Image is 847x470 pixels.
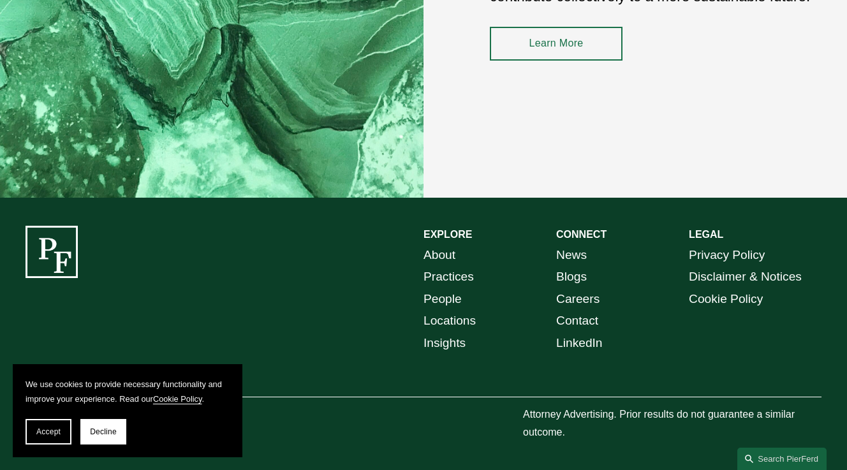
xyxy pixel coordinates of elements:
strong: EXPLORE [424,229,472,240]
a: Practices [424,266,474,288]
a: Insights [424,332,466,355]
a: Cookie Policy [153,394,202,404]
a: Learn More [490,27,622,61]
strong: CONNECT [556,229,607,240]
span: Accept [36,427,61,436]
a: People [424,288,462,311]
a: Cookie Policy [689,288,763,311]
strong: LEGAL [689,229,723,240]
section: Cookie banner [13,364,242,457]
a: Locations [424,310,476,332]
p: We use cookies to provide necessary functionality and improve your experience. Read our . [26,377,230,406]
a: Blogs [556,266,587,288]
span: Decline [90,427,117,436]
p: Attorney Advertising. Prior results do not guarantee a similar outcome. [523,406,821,443]
a: Careers [556,288,600,311]
a: LinkedIn [556,332,602,355]
a: About [424,244,455,267]
a: Search this site [737,448,827,470]
a: Disclaimer & Notices [689,266,802,288]
button: Decline [80,419,126,444]
a: Contact [556,310,598,332]
a: News [556,244,587,267]
a: Privacy Policy [689,244,765,267]
button: Accept [26,419,71,444]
